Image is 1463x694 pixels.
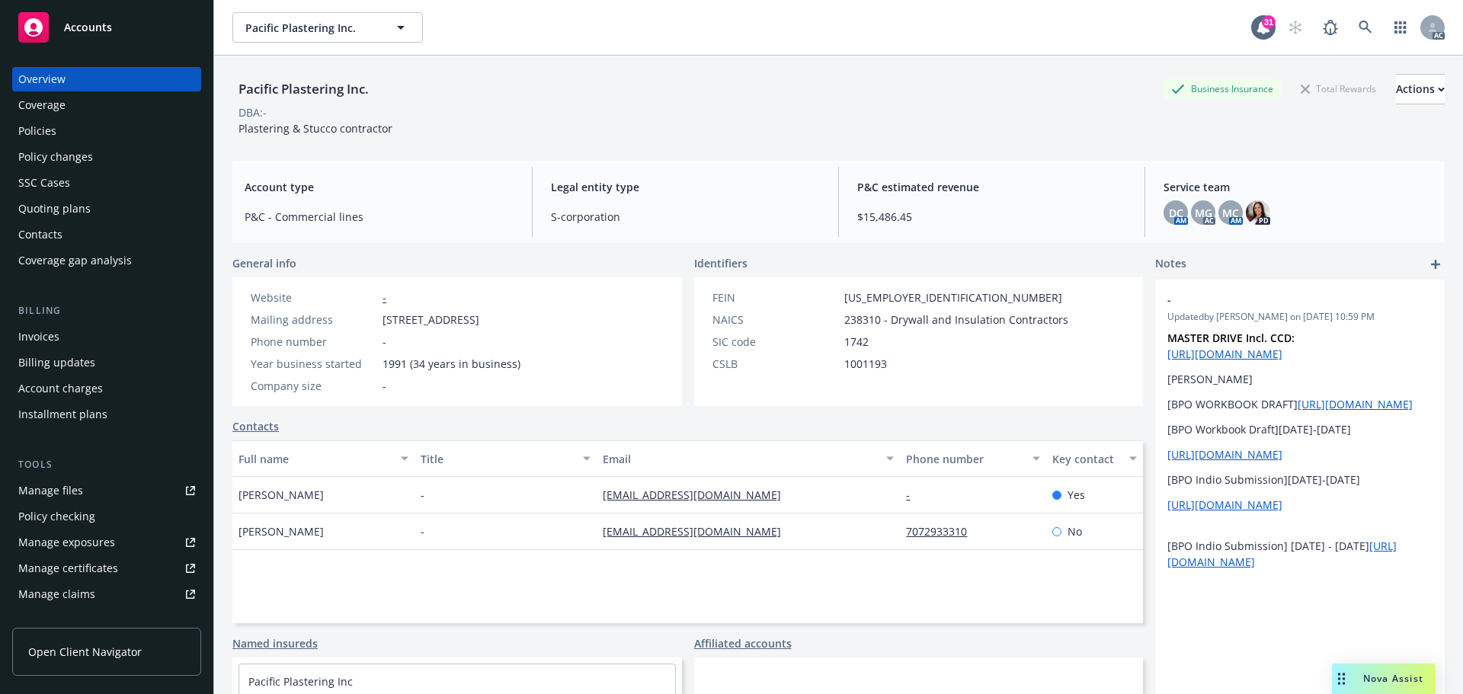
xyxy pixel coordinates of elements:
button: Full name [232,440,415,477]
img: photo [1246,200,1270,225]
a: Manage certificates [12,556,201,580]
div: FEIN [712,289,838,305]
a: Manage BORs [12,608,201,632]
div: Year business started [251,356,376,372]
p: [PERSON_NAME] [1167,371,1433,387]
a: 7072933310 [906,524,979,539]
div: Phone number [906,451,1023,467]
a: Installment plans [12,402,201,427]
a: - [383,290,386,305]
div: Title [421,451,574,467]
div: Website [251,289,376,305]
button: Phone number [900,440,1045,477]
span: Notes [1155,255,1186,273]
span: - [421,523,424,539]
a: Manage exposures [12,530,201,555]
div: Billing updates [18,350,95,375]
button: Nova Assist [1332,664,1436,694]
div: Invoices [18,325,59,349]
div: Pacific Plastering Inc. [232,79,375,99]
div: Drag to move [1332,664,1351,694]
div: Total Rewards [1293,79,1384,98]
div: Email [603,451,877,467]
span: $15,486.45 [857,209,1126,225]
span: S-corporation [551,209,820,225]
div: Full name [238,451,392,467]
span: Accounts [64,21,112,34]
span: - [421,487,424,503]
a: Switch app [1385,12,1416,43]
div: Overview [18,67,66,91]
div: SSC Cases [18,171,70,195]
a: Accounts [12,6,201,49]
span: Updated by [PERSON_NAME] on [DATE] 10:59 PM [1167,310,1433,324]
span: DC [1169,205,1183,221]
span: Identifiers [694,255,748,271]
span: 238310 - Drywall and Insulation Contractors [844,312,1068,328]
p: [BPO WORKBOOK DRAFT] [1167,396,1433,412]
div: Actions [1396,75,1445,104]
a: Named insureds [232,635,318,651]
span: Pacific Plastering Inc. [245,20,377,36]
a: [URL][DOMAIN_NAME] [1167,447,1282,462]
span: [STREET_ADDRESS] [383,312,479,328]
span: - [383,378,386,394]
span: - [383,334,386,350]
button: Email [597,440,900,477]
span: Plastering & Stucco contractor [238,121,392,136]
span: 1742 [844,334,869,350]
div: Tools [12,457,201,472]
a: Policy changes [12,145,201,169]
span: No [1068,523,1082,539]
div: Policies [18,119,56,143]
a: Quoting plans [12,197,201,221]
a: SSC Cases [12,171,201,195]
div: Manage exposures [18,530,115,555]
span: Yes [1068,487,1085,503]
a: Coverage gap analysis [12,248,201,273]
div: Policy checking [18,504,95,529]
a: [EMAIL_ADDRESS][DOMAIN_NAME] [603,524,793,539]
a: Manage claims [12,582,201,606]
button: Actions [1396,74,1445,104]
div: Manage certificates [18,556,118,580]
div: Manage BORs [18,608,90,632]
a: Account charges [12,376,201,401]
a: add [1426,255,1445,273]
a: [URL][DOMAIN_NAME] [1167,497,1282,512]
button: Pacific Plastering Inc. [232,12,423,43]
div: Business Insurance [1164,79,1281,98]
div: Manage claims [18,582,95,606]
span: [PERSON_NAME] [238,523,324,539]
div: Coverage gap analysis [18,248,132,273]
div: Phone number [251,334,376,350]
div: SIC code [712,334,838,350]
div: Billing [12,303,201,318]
span: MC [1222,205,1239,221]
a: Pacific Plastering Inc [248,674,353,689]
span: P&C - Commercial lines [245,209,514,225]
button: Key contact [1046,440,1143,477]
span: P&C estimated revenue [857,179,1126,195]
a: [URL][DOMAIN_NAME] [1167,347,1282,361]
p: [BPO Indio Submission][DATE]-[DATE] [1167,472,1433,488]
a: Policy checking [12,504,201,529]
div: 31 [1262,15,1276,29]
a: Affiliated accounts [694,635,792,651]
a: Policies [12,119,201,143]
div: -Updatedby [PERSON_NAME] on [DATE] 10:59 PMMASTER DRIVE Incl. CCD: [URL][DOMAIN_NAME][PERSON_NAME... [1155,280,1445,582]
div: Installment plans [18,402,107,427]
span: Account type [245,179,514,195]
div: Manage files [18,478,83,503]
a: Contacts [232,418,279,434]
div: Policy changes [18,145,93,169]
a: Coverage [12,93,201,117]
span: 1991 (34 years in business) [383,356,520,372]
div: Quoting plans [18,197,91,221]
div: Account charges [18,376,103,401]
strong: MASTER DRIVE Incl. CCD: [1167,331,1295,345]
div: CSLB [712,356,838,372]
div: Contacts [18,222,62,247]
span: Legal entity type [551,179,820,195]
